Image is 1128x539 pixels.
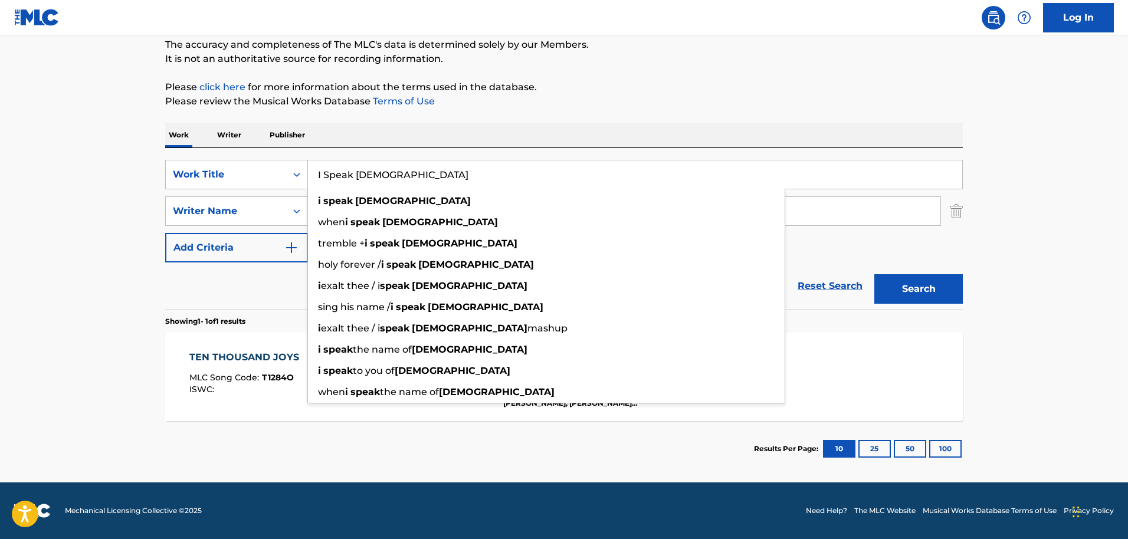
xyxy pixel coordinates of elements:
[353,344,412,355] span: the name of
[318,195,321,206] strong: i
[165,316,245,327] p: Showing 1 - 1 of 1 results
[1017,11,1031,25] img: help
[165,123,192,147] p: Work
[165,38,963,52] p: The accuracy and completeness of The MLC's data is determined solely by our Members.
[318,259,381,270] span: holy forever /
[1064,505,1114,516] a: Privacy Policy
[806,505,847,516] a: Need Help?
[412,280,527,291] strong: [DEMOGRAPHIC_DATA]
[1069,482,1128,539] iframe: Chat Widget
[986,11,1001,25] img: search
[1012,6,1036,29] div: Help
[391,301,394,313] strong: i
[1073,494,1080,530] div: Drag
[165,233,308,262] button: Add Criteria
[396,301,425,313] strong: speak
[321,323,380,334] span: exalt thee / i
[527,323,568,334] span: mashup
[412,344,527,355] strong: [DEMOGRAPHIC_DATA]
[350,386,380,397] strong: speak
[380,386,439,397] span: the name of
[14,504,51,518] img: logo
[823,440,855,458] button: 10
[370,96,435,107] a: Terms of Use
[345,216,348,228] strong: i
[318,365,321,376] strong: i
[266,123,309,147] p: Publisher
[894,440,926,458] button: 50
[318,344,321,355] strong: i
[370,238,399,249] strong: speak
[365,238,368,249] strong: i
[189,350,305,364] div: TEN THOUSAND JOYS
[173,204,279,218] div: Writer Name
[214,123,245,147] p: Writer
[345,386,348,397] strong: i
[189,384,217,395] span: ISWC :
[854,505,916,516] a: The MLC Website
[323,195,353,206] strong: speak
[165,80,963,94] p: Please for more information about the terms used in the database.
[1043,3,1114,32] a: Log In
[929,440,962,458] button: 100
[395,365,510,376] strong: [DEMOGRAPHIC_DATA]
[165,52,963,66] p: It is not an authoritative source for recording information.
[982,6,1005,29] a: Public Search
[14,9,60,26] img: MLC Logo
[858,440,891,458] button: 25
[165,333,963,421] a: TEN THOUSAND JOYSMLC Song Code:T1284OISWC:Writers (3)[PERSON_NAME], [PERSON_NAME], [PERSON_NAME]R...
[199,81,245,93] a: click here
[754,443,821,454] p: Results Per Page:
[323,344,353,355] strong: speak
[792,273,868,299] a: Reset Search
[165,94,963,109] p: Please review the Musical Works Database
[382,216,498,228] strong: [DEMOGRAPHIC_DATA]
[318,323,321,334] strong: i
[418,259,534,270] strong: [DEMOGRAPHIC_DATA]
[262,372,294,383] span: T1284O
[428,301,543,313] strong: [DEMOGRAPHIC_DATA]
[380,323,409,334] strong: speak
[350,216,380,228] strong: speak
[923,505,1057,516] a: Musical Works Database Terms of Use
[381,259,384,270] strong: i
[165,160,963,310] form: Search Form
[189,372,262,383] span: MLC Song Code :
[323,365,353,376] strong: speak
[318,301,391,313] span: sing his name /
[355,195,471,206] strong: [DEMOGRAPHIC_DATA]
[318,386,345,397] span: when
[950,196,963,226] img: Delete Criterion
[402,238,517,249] strong: [DEMOGRAPHIC_DATA]
[284,241,299,255] img: 9d2ae6d4665cec9f34b9.svg
[439,386,555,397] strong: [DEMOGRAPHIC_DATA]
[173,167,279,182] div: Work Title
[318,238,365,249] span: tremble +
[318,216,345,228] span: when
[386,259,416,270] strong: speak
[65,505,202,516] span: Mechanical Licensing Collective © 2025
[318,280,321,291] strong: i
[353,365,395,376] span: to you of
[321,280,380,291] span: exalt thee / i
[412,323,527,334] strong: [DEMOGRAPHIC_DATA]
[380,280,409,291] strong: speak
[874,274,963,304] button: Search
